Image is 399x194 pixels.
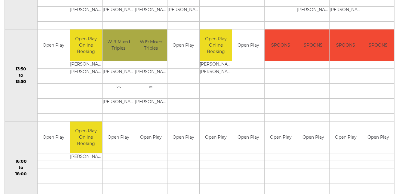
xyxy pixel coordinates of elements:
[70,69,102,76] td: [PERSON_NAME]
[135,122,167,153] td: Open Play
[330,29,362,61] td: SPOONS
[70,6,102,14] td: [PERSON_NAME]
[362,122,394,153] td: Open Play
[135,99,167,106] td: [PERSON_NAME]
[362,29,394,61] td: SPOONS
[135,84,167,91] td: vs
[103,99,135,106] td: [PERSON_NAME]
[297,122,329,153] td: Open Play
[330,6,362,14] td: [PERSON_NAME]
[167,29,200,61] td: Open Play
[265,122,297,153] td: Open Play
[70,122,102,153] td: Open Play Online Booking
[200,69,232,76] td: [PERSON_NAME]
[135,69,167,76] td: [PERSON_NAME]
[200,61,232,69] td: [PERSON_NAME]
[103,122,135,153] td: Open Play
[38,29,70,61] td: Open Play
[200,29,232,61] td: Open Play Online Booking
[167,122,200,153] td: Open Play
[38,122,70,153] td: Open Play
[5,29,38,122] td: 13:50 to 15:50
[135,6,167,14] td: [PERSON_NAME]
[232,122,264,153] td: Open Play
[103,69,135,76] td: [PERSON_NAME]
[265,29,297,61] td: SPOONS
[330,122,362,153] td: Open Play
[103,84,135,91] td: vs
[103,29,135,61] td: W19 Mixed Triples
[297,6,329,14] td: [PERSON_NAME]
[103,6,135,14] td: [PERSON_NAME]
[232,29,264,61] td: Open Play
[135,29,167,61] td: W19 Mixed Triples
[297,29,329,61] td: SPOONS
[70,153,102,161] td: [PERSON_NAME]
[167,6,200,14] td: [PERSON_NAME]
[200,122,232,153] td: Open Play
[70,61,102,69] td: [PERSON_NAME]
[70,29,102,61] td: Open Play Online Booking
